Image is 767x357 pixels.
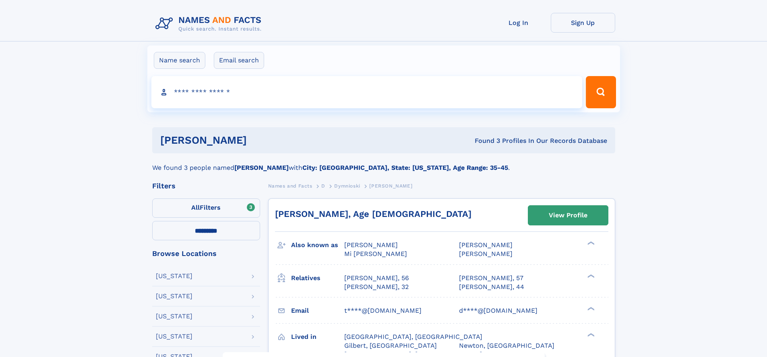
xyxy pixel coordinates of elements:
div: ❯ [585,273,595,279]
b: City: [GEOGRAPHIC_DATA], State: [US_STATE], Age Range: 35-45 [302,164,508,171]
h3: Also known as [291,238,344,252]
span: [PERSON_NAME] [369,183,412,189]
label: Name search [154,52,205,69]
span: [PERSON_NAME] [459,250,513,258]
div: ❯ [585,241,595,246]
a: [PERSON_NAME], 56 [344,274,409,283]
a: Sign Up [551,13,615,33]
span: Newton, [GEOGRAPHIC_DATA] [459,342,554,349]
span: D [321,183,325,189]
a: [PERSON_NAME], Age [DEMOGRAPHIC_DATA] [275,209,471,219]
div: View Profile [549,206,587,225]
div: Found 3 Profiles In Our Records Database [361,136,607,145]
div: [US_STATE] [156,273,192,279]
div: [US_STATE] [156,293,192,299]
h3: Relatives [291,271,344,285]
h3: Email [291,304,344,318]
a: Dymnioski [334,181,360,191]
div: Filters [152,182,260,190]
span: All [191,204,200,211]
a: [PERSON_NAME], 57 [459,274,523,283]
span: [GEOGRAPHIC_DATA], [GEOGRAPHIC_DATA] [344,333,482,340]
span: Mi [PERSON_NAME] [344,250,407,258]
div: ❯ [585,306,595,311]
a: [PERSON_NAME], 32 [344,283,409,291]
a: D [321,181,325,191]
span: Dymnioski [334,183,360,189]
a: [PERSON_NAME], 44 [459,283,524,291]
span: [PERSON_NAME] [344,241,398,249]
div: ❯ [585,332,595,337]
b: [PERSON_NAME] [234,164,289,171]
div: [US_STATE] [156,333,192,340]
label: Email search [214,52,264,69]
img: Logo Names and Facts [152,13,268,35]
button: Search Button [586,76,616,108]
h1: [PERSON_NAME] [160,135,361,145]
span: [PERSON_NAME] [459,241,513,249]
div: Browse Locations [152,250,260,257]
div: We found 3 people named with . [152,153,615,173]
h3: Lived in [291,330,344,344]
div: [US_STATE] [156,313,192,320]
a: View Profile [528,206,608,225]
input: search input [151,76,583,108]
label: Filters [152,198,260,218]
span: Gilbert, [GEOGRAPHIC_DATA] [344,342,437,349]
a: Log In [486,13,551,33]
a: Names and Facts [268,181,312,191]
